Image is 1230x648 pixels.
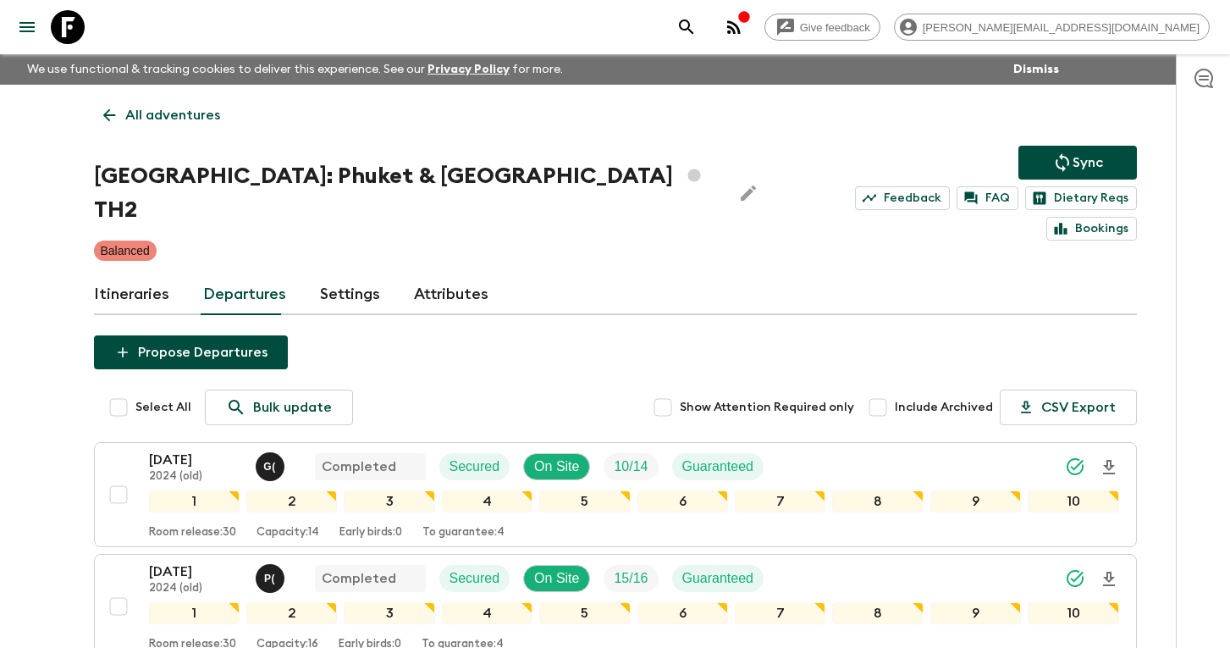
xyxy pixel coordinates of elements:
div: Secured [439,453,510,480]
button: Sync adventure departures to the booking engine [1018,146,1137,180]
span: [PERSON_NAME][EMAIL_ADDRESS][DOMAIN_NAME] [913,21,1209,34]
span: Pooky (Thanaphan) Kerdyoo [256,569,288,583]
a: Feedback [855,186,950,210]
div: 2 [246,602,337,624]
a: Settings [320,274,380,315]
div: 9 [930,602,1021,624]
h1: [GEOGRAPHIC_DATA]: Phuket & [GEOGRAPHIC_DATA] TH2 [94,159,718,227]
div: 1 [149,602,240,624]
p: Guaranteed [682,568,754,589]
div: 4 [442,490,532,512]
div: 3 [344,602,434,624]
a: Give feedback [764,14,880,41]
a: Bulk update [205,390,353,425]
p: [DATE] [149,450,242,470]
p: Completed [322,568,396,589]
div: 6 [637,490,728,512]
p: Completed [322,457,396,477]
div: Trip Fill [604,453,658,480]
p: Bulk update [253,397,332,418]
p: Sync [1073,152,1103,173]
p: Room release: 30 [149,526,236,540]
span: Show Attention Required only [680,399,854,416]
p: Secured [450,568,500,589]
div: 5 [539,602,630,624]
p: On Site [534,457,579,477]
p: 15 / 16 [614,568,648,589]
p: We use functional & tracking cookies to deliver this experience. See our for more. [20,54,570,85]
button: search adventures [670,10,703,44]
div: 6 [637,602,728,624]
a: Departures [203,274,286,315]
span: Gong (Anon) Ratanaphaisal [256,457,288,471]
div: 3 [344,490,434,512]
div: 2 [246,490,337,512]
p: Early birds: 0 [339,526,402,540]
a: All adventures [94,98,229,132]
p: On Site [534,568,579,589]
div: 4 [442,602,532,624]
svg: Download Onboarding [1099,569,1119,590]
p: Secured [450,457,500,477]
a: Attributes [414,274,488,315]
p: Guaranteed [682,457,754,477]
a: FAQ [957,186,1018,210]
a: Dietary Reqs [1025,186,1137,210]
div: Trip Fill [604,565,658,592]
div: 8 [832,490,923,512]
button: Dismiss [1009,58,1063,81]
p: Balanced [101,242,150,259]
div: 9 [930,490,1021,512]
div: 7 [735,602,825,624]
span: Select All [135,399,191,416]
p: Capacity: 14 [256,526,319,540]
div: 8 [832,602,923,624]
div: 10 [1028,602,1118,624]
button: Propose Departures [94,335,288,369]
span: Include Archived [895,399,993,416]
div: On Site [523,453,590,480]
div: [PERSON_NAME][EMAIL_ADDRESS][DOMAIN_NAME] [894,14,1210,41]
svg: Synced Successfully [1065,457,1085,477]
div: 10 [1028,490,1118,512]
svg: Synced Successfully [1065,568,1085,589]
p: 2024 (old) [149,582,242,595]
div: On Site [523,565,590,592]
a: Privacy Policy [427,64,510,75]
p: To guarantee: 4 [422,526,505,540]
div: 5 [539,490,630,512]
button: Edit Adventure Title [731,159,765,227]
div: 1 [149,490,240,512]
div: Secured [439,565,510,592]
svg: Download Onboarding [1099,457,1119,478]
button: menu [10,10,44,44]
p: [DATE] [149,562,242,582]
div: 7 [735,490,825,512]
a: Bookings [1046,217,1137,241]
button: [DATE]2024 (old)Gong (Anon) RatanaphaisalCompletedSecuredOn SiteTrip FillGuaranteed12345678910Roo... [94,442,1137,547]
button: CSV Export [1000,390,1137,425]
span: Give feedback [791,21,880,34]
p: All adventures [125,105,220,125]
a: Itineraries [94,274,169,315]
p: 2024 (old) [149,470,242,484]
p: 10 / 14 [614,457,648,477]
